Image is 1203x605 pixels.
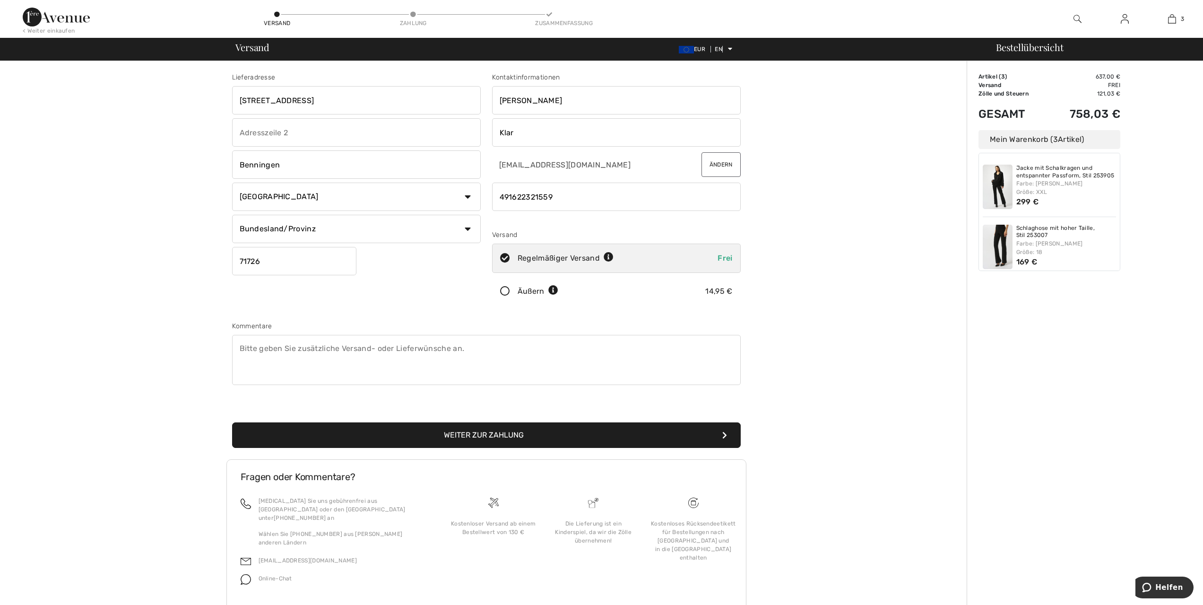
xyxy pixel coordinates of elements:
font: 758,03 € [1070,107,1120,121]
font: 299 € [1016,197,1039,206]
input: Stadt [232,150,481,179]
img: Kostenloser Versand bei Bestellungen über 130 [688,498,699,508]
a: [EMAIL_ADDRESS][DOMAIN_NAME] [259,557,357,564]
font: Weiter zur Zahlung [444,430,524,439]
font: Artikel ( [978,73,1001,80]
font: 3 [1181,16,1184,22]
font: 637,00 € [1096,73,1120,80]
font: Fragen oder Kommentare? [241,471,355,482]
font: Wählen Sie [PHONE_NUMBER] aus [PERSON_NAME] anderen Ländern [259,531,403,546]
font: ) [1005,73,1007,80]
img: Meine Daten [1121,13,1129,25]
iframe: Öffnet ein Widget, in dem Sie weitere Informationen finden [1135,577,1194,600]
a: Anmelden [1113,13,1136,25]
font: Frei [1108,82,1120,88]
font: [MEDICAL_DATA] Sie uns gebührenfrei aus [GEOGRAPHIC_DATA] oder den [GEOGRAPHIC_DATA] unter [259,498,406,521]
font: Versand [235,41,269,53]
font: Kostenloses Rücksendeetikett für Bestellungen nach [GEOGRAPHIC_DATA] und in die [GEOGRAPHIC_DATA]... [651,520,736,561]
font: Bestellübersicht [996,41,1063,53]
input: Postleitzahl [232,247,356,275]
font: Schlaghose mit hoher Taille, Stil 253007 [1016,225,1095,239]
font: Mein Warenkorb ( [990,135,1053,144]
button: Weiter zur Zahlung [232,422,741,448]
font: 121,03 € [1097,90,1120,97]
img: Jacke mit Schalkragen und entspannter Passform, Stil 253905 [983,165,1013,209]
font: Kostenloser Versand ab einem Bestellwert von 130 € [451,520,536,535]
font: Jacke mit Schalkragen und entspannter Passform, Stil 253905 [1016,165,1115,179]
font: [PHONE_NUMBER] an [274,515,334,521]
font: Größe: XXL [1016,189,1047,195]
font: 3 [1001,73,1005,80]
font: Versand [978,82,1001,88]
img: E-Mail [241,556,251,567]
img: Anruf [241,499,251,509]
font: 3 [1053,135,1058,144]
font: Versand [264,20,290,26]
font: Äußern [518,287,545,296]
font: Online-Chat [259,575,292,582]
input: Adresszeile 2 [232,118,481,147]
font: Ändern [710,161,733,168]
font: Kommentare [232,322,272,330]
font: Frei [718,254,732,263]
font: Die Lieferung ist ein Kinderspiel, da wir die Zölle übernehmen! [555,520,632,544]
input: E-Mail [492,150,679,179]
input: Adresszeile 1 [232,86,481,114]
a: Schlaghose mit hoher Taille, Stil 253007 [1016,225,1116,239]
img: Chat [241,574,251,585]
img: Die Lieferung ist ein Kinderspiel, da wir die Zölle übernehmen! [588,498,598,508]
font: < Weiter einkaufen [23,27,75,34]
font: 14,95 € [705,287,732,296]
img: Meine Tasche [1168,13,1176,25]
a: Jacke mit Schalkragen und entspannter Passform, Stil 253905 [1016,165,1116,179]
input: Nachname [492,118,741,147]
font: Versand [492,231,518,239]
font: Farbe: [PERSON_NAME] [1016,180,1083,187]
img: 1ère Avenue [23,8,90,26]
font: Gesamt [978,107,1026,121]
input: Mobile [492,183,741,211]
font: EN [715,46,722,53]
img: Schlaghose mit hoher Taille, Stil 253007 [983,225,1013,269]
input: Vorname [492,86,741,114]
font: Lieferadresse [232,73,276,81]
font: Zusammenfassung [535,20,593,26]
font: Regelmäßiger Versand [518,254,600,263]
font: 169 € [1016,257,1038,266]
img: Durchsuchen Sie die Website [1073,13,1082,25]
font: Zahlung [400,20,427,26]
font: Kontaktinformationen [492,73,560,81]
a: 3 [1149,13,1195,25]
font: Artikel) [1058,135,1084,144]
img: Euro [679,46,694,53]
img: Kostenloser Versand bei Bestellungen über 130 [488,498,499,508]
font: EUR [694,46,705,53]
button: Ändern [701,152,741,177]
font: Größe: 18 [1016,249,1043,255]
font: Farbe: [PERSON_NAME] [1016,240,1083,247]
font: Zölle und Steuern [978,90,1029,97]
